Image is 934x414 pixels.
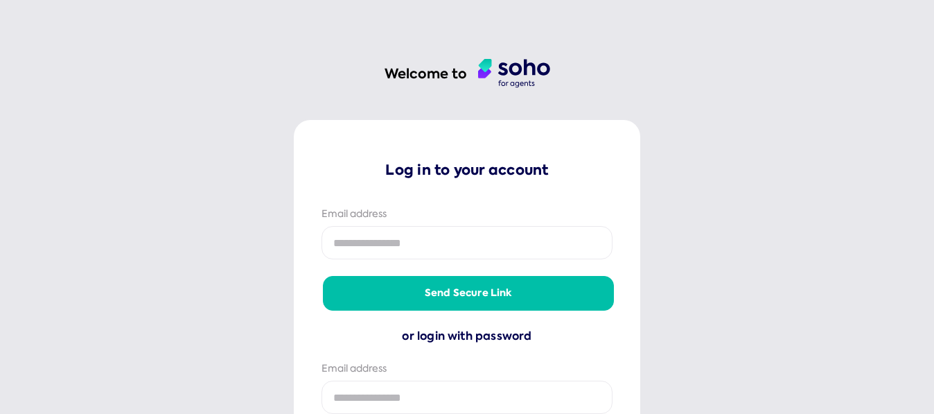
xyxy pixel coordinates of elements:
div: Email address [321,362,613,376]
p: Log in to your account [321,160,613,180]
div: or login with password [321,327,613,345]
button: Send secure link [323,276,614,311]
img: agent logo [478,59,550,88]
h1: Welcome to [385,64,467,83]
div: Email address [321,207,613,221]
